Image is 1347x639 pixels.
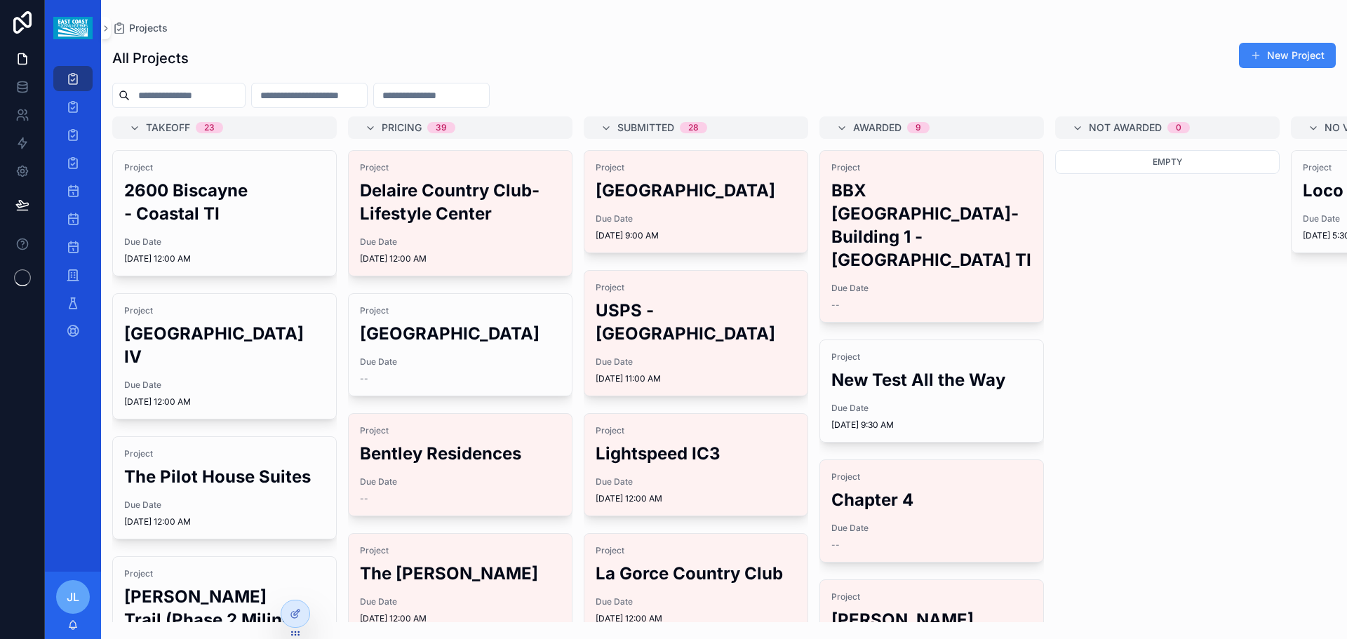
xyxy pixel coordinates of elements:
span: Due Date [124,379,325,391]
a: Project2600 Biscayne - Coastal TIDue Date[DATE] 12:00 AM [112,150,337,276]
span: Pricing [382,121,422,135]
span: Due Date [124,499,325,511]
a: ProjectNew Test All the WayDue Date[DATE] 9:30 AM [819,339,1044,443]
h2: The [PERSON_NAME] [360,562,561,585]
span: Project [596,282,796,293]
a: ProjectThe Pilot House SuitesDue Date[DATE] 12:00 AM [112,436,337,539]
span: Project [831,162,1032,173]
a: Project[GEOGRAPHIC_DATA] IVDue Date[DATE] 12:00 AM [112,293,337,419]
span: Project [360,305,561,316]
span: Project [831,351,1032,363]
span: Not Awarded [1089,121,1162,135]
span: [DATE] 12:00 AM [360,613,561,624]
img: App logo [53,17,92,39]
span: Project [360,545,561,556]
div: scrollable content [45,56,101,362]
h2: 2600 Biscayne - Coastal TI [124,179,325,225]
span: [DATE] 9:30 AM [831,419,1032,431]
h2: Delaire Country Club- Lifestyle Center [360,179,561,225]
span: Project [831,591,1032,603]
h2: Bentley Residences [360,442,561,465]
span: Due Date [596,596,796,607]
span: Due Date [831,523,1032,534]
h2: La Gorce Country Club [596,562,796,585]
a: Projects [112,21,168,35]
span: Project [124,162,325,173]
span: Project [360,162,561,173]
span: -- [831,300,840,311]
h2: USPS - [GEOGRAPHIC_DATA] [596,299,796,345]
span: -- [360,493,368,504]
span: [DATE] 12:00 AM [360,253,561,264]
a: Project[GEOGRAPHIC_DATA]Due Date[DATE] 9:00 AM [584,150,808,253]
span: [DATE] 12:00 AM [124,253,325,264]
span: Project [596,425,796,436]
h2: BBX [GEOGRAPHIC_DATA]-Building 1 - [GEOGRAPHIC_DATA] TI [831,179,1032,271]
div: 39 [436,122,447,133]
span: Project [124,568,325,579]
span: Projects [129,21,168,35]
a: ProjectLightspeed IC3Due Date[DATE] 12:00 AM [584,413,808,516]
span: Due Date [831,403,1032,414]
div: 23 [204,122,215,133]
span: Due Date [360,356,561,368]
button: New Project [1239,43,1336,68]
a: ProjectDelaire Country Club- Lifestyle CenterDue Date[DATE] 12:00 AM [348,150,572,276]
a: ProjectChapter 4Due Date-- [819,459,1044,563]
span: Project [596,162,796,173]
span: Project [360,425,561,436]
span: Project [124,305,325,316]
h2: New Test All the Way [831,368,1032,391]
span: [DATE] 12:00 AM [124,516,325,527]
a: ProjectLa Gorce Country ClubDue Date[DATE] 12:00 AM [584,533,808,636]
span: -- [831,539,840,551]
span: [DATE] 12:00 AM [596,493,796,504]
span: Due Date [360,476,561,487]
div: 9 [916,122,921,133]
div: 28 [688,122,699,133]
span: Takeoff [146,121,190,135]
span: Awarded [853,121,902,135]
span: Project [831,471,1032,483]
a: ProjectThe [PERSON_NAME]Due Date[DATE] 12:00 AM [348,533,572,636]
span: Due Date [124,236,325,248]
span: Project [596,545,796,556]
span: [DATE] 12:00 AM [596,613,796,624]
span: Empty [1153,156,1182,167]
span: Due Date [596,213,796,224]
a: ProjectBentley ResidencesDue Date-- [348,413,572,516]
span: Due Date [596,356,796,368]
h2: [GEOGRAPHIC_DATA] [360,322,561,345]
a: Project[GEOGRAPHIC_DATA]Due Date-- [348,293,572,396]
span: Project [124,448,325,459]
span: Due Date [831,283,1032,294]
span: Submitted [617,121,674,135]
h2: Chapter 4 [831,488,1032,511]
a: ProjectUSPS - [GEOGRAPHIC_DATA]Due Date[DATE] 11:00 AM [584,270,808,396]
h2: Lightspeed IC3 [596,442,796,465]
span: Due Date [360,596,561,607]
h2: The Pilot House Suites [124,465,325,488]
h2: [GEOGRAPHIC_DATA] [596,179,796,202]
span: Due Date [596,476,796,487]
span: Due Date [360,236,561,248]
span: [DATE] 11:00 AM [596,373,796,384]
span: JL [67,588,79,605]
h1: All Projects [112,48,189,68]
span: -- [360,373,368,384]
span: [DATE] 9:00 AM [596,230,796,241]
h2: [PERSON_NAME] Trail (Phase 2 Miline) [124,585,325,631]
span: [DATE] 12:00 AM [124,396,325,408]
h2: [GEOGRAPHIC_DATA] IV [124,322,325,368]
div: 0 [1176,122,1181,133]
a: ProjectBBX [GEOGRAPHIC_DATA]-Building 1 - [GEOGRAPHIC_DATA] TIDue Date-- [819,150,1044,323]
